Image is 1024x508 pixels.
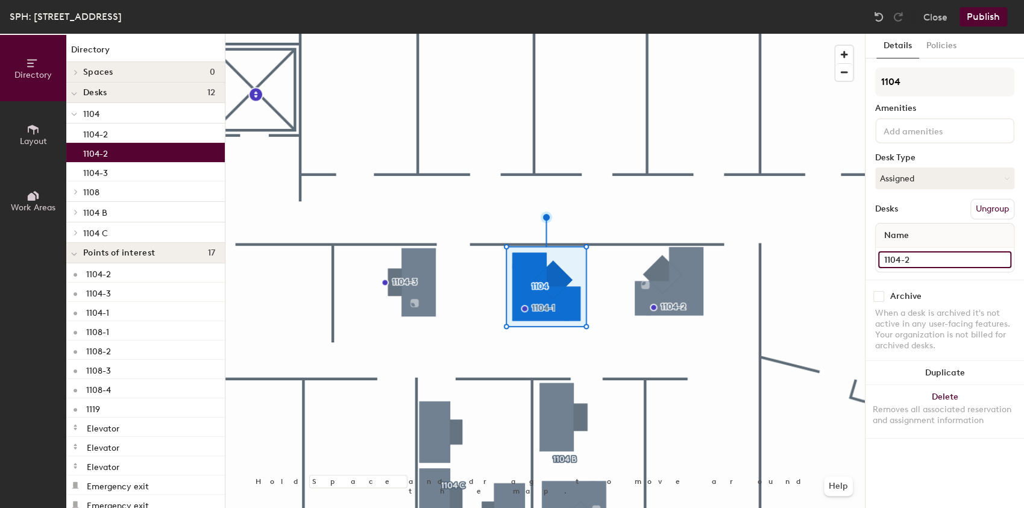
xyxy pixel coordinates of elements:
[87,478,149,492] p: Emergency exit
[83,145,108,159] p: 1104-2
[881,123,990,137] input: Add amenities
[873,404,1017,426] div: Removes all associated reservation and assignment information
[210,67,215,77] span: 0
[875,153,1014,163] div: Desk Type
[87,439,119,453] p: Elevator
[86,266,111,280] p: 1104-2
[66,43,225,62] h1: Directory
[865,361,1024,385] button: Duplicate
[86,324,109,337] p: 1108-1
[923,7,947,27] button: Close
[20,136,47,146] span: Layout
[10,9,122,24] div: SPH: [STREET_ADDRESS]
[83,88,107,98] span: Desks
[890,292,922,301] div: Archive
[873,11,885,23] img: Undo
[919,34,964,58] button: Policies
[86,304,109,318] p: 1104-1
[207,88,215,98] span: 12
[878,225,915,246] span: Name
[86,401,100,415] p: 1119
[83,248,155,258] span: Points of interest
[207,248,215,258] span: 17
[83,228,108,239] span: 1104 C
[86,381,111,395] p: 1108-4
[83,187,99,198] span: 1108
[960,7,1007,27] button: Publish
[83,165,108,178] p: 1104-3
[875,204,898,214] div: Desks
[83,109,99,119] span: 1104
[878,251,1011,268] input: Unnamed desk
[86,343,111,357] p: 1108-2
[87,459,119,472] p: Elevator
[83,208,107,218] span: 1104 B
[875,168,1014,189] button: Assigned
[86,362,111,376] p: 1108-3
[83,126,108,140] p: 1104-2
[87,420,119,434] p: Elevator
[876,34,919,58] button: Details
[892,11,904,23] img: Redo
[83,67,113,77] span: Spaces
[875,308,1014,351] div: When a desk is archived it's not active in any user-facing features. Your organization is not bil...
[86,285,111,299] p: 1104-3
[865,385,1024,438] button: DeleteRemoves all associated reservation and assignment information
[11,202,55,213] span: Work Areas
[14,70,52,80] span: Directory
[824,477,853,496] button: Help
[875,104,1014,113] div: Amenities
[970,199,1014,219] button: Ungroup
